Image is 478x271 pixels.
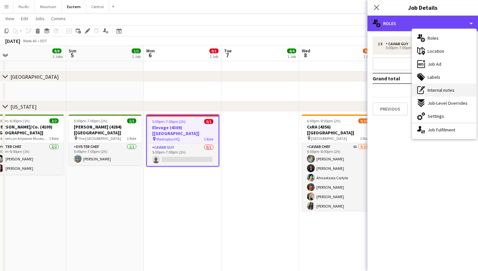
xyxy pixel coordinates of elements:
span: Mediaplus HQ [156,137,180,142]
app-card-role: Caviar Chef4A9/106:00pm-8:00pm (2h)[PERSON_NAME][PERSON_NAME]Ahnastasia Carlyle[PERSON_NAME][PERS... [302,143,375,250]
div: Roles [367,16,478,31]
td: Grand total [373,73,434,84]
span: 9/10 [358,118,369,123]
div: 3 Jobs [53,54,63,59]
span: Week 40 [21,38,38,43]
span: 4/4 [287,48,296,53]
div: 1 x [378,42,386,46]
a: Comms [48,14,68,23]
h3: Job Details [367,3,478,12]
span: The [GEOGRAPHIC_DATA] [78,136,121,141]
div: [GEOGRAPHIC_DATA] [10,74,59,80]
span: Jobs [35,16,45,21]
a: Jobs [32,14,47,23]
span: 5:00pm-7:00pm (2h) [74,118,107,123]
span: Location [428,48,444,54]
span: 0/1 [209,48,219,53]
div: [US_STATE] [10,103,37,110]
div: [DATE] [5,38,20,44]
button: Central [86,0,109,13]
h3: CxRA (4356) [[GEOGRAPHIC_DATA]] [302,124,375,136]
span: View [5,16,14,21]
span: Labels [428,74,440,80]
span: 5:00pm-7:00pm (2h) [152,119,186,124]
span: 1 Role [49,136,59,141]
span: Edit [21,16,28,21]
span: 6:00pm-8:00pm (2h) [307,118,340,123]
span: Job-Level Overrides [428,100,468,106]
span: 8/8 [52,48,61,53]
button: Eastern [62,0,86,13]
span: 0/1 [204,119,213,124]
div: EDT [40,38,47,43]
app-job-card: 6:00pm-8:00pm (2h)9/10CxRA (4356) [[GEOGRAPHIC_DATA]] [GEOGRAPHIC_DATA]1 RoleCaviar Chef4A9/106:0... [302,115,375,211]
span: [GEOGRAPHIC_DATA] [311,136,347,141]
a: Edit [18,14,31,23]
div: 1 Job [287,54,296,59]
span: 7 [223,51,232,59]
span: Internal notes [428,87,455,93]
button: Add role [373,57,473,70]
div: 1 Job [132,54,140,59]
h3: Elevage (4369) [[GEOGRAPHIC_DATA]] [147,125,219,136]
div: 1 Job [210,54,218,59]
span: 1 Role [360,136,369,141]
span: 1/1 [132,48,141,53]
div: 5:00pm-7:00pm (2h) [378,46,461,49]
span: Comms [51,16,66,21]
span: Settings [428,113,444,119]
span: 1/1 [127,118,136,123]
span: Job Ad [428,61,441,67]
span: 5 [68,51,76,59]
span: Tue [224,48,232,54]
span: 6 [145,51,155,59]
app-card-role: Oyster Chef1/15:00pm-7:00pm (2h)[PERSON_NAME] [69,143,141,165]
span: 9/10 [363,48,374,53]
span: 8 [301,51,310,59]
button: Previous [373,102,408,115]
div: 1 Job [363,54,374,59]
button: Mountain [35,0,62,13]
h3: [PERSON_NAME] (4284) [[GEOGRAPHIC_DATA]] [69,124,141,136]
span: Mon [146,48,155,54]
span: American Airpower Museum ([GEOGRAPHIC_DATA], [GEOGRAPHIC_DATA]) [0,136,49,141]
span: 1 Role [127,136,136,141]
app-card-role: Caviar Guy0/15:00pm-7:00pm (2h) [147,144,219,166]
a: View [3,14,17,23]
span: 2/2 [49,118,59,123]
app-job-card: 5:00pm-7:00pm (2h)0/1Elevage (4369) [[GEOGRAPHIC_DATA]] Mediaplus HQ1 RoleCaviar Guy0/15:00pm-7:0... [146,115,219,167]
span: Wed [302,48,310,54]
app-job-card: 5:00pm-7:00pm (2h)1/1[PERSON_NAME] (4284) [[GEOGRAPHIC_DATA]] The [GEOGRAPHIC_DATA]1 RoleOyster C... [69,115,141,165]
button: Pacific [13,0,35,13]
div: Caviar Guy [386,42,411,46]
span: 1 Role [204,137,213,142]
span: Roles [428,35,439,41]
div: Job Fulfilment [412,123,476,136]
span: Sun [69,48,76,54]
